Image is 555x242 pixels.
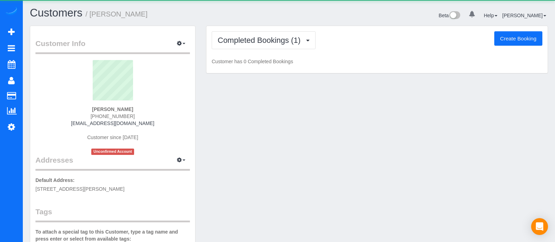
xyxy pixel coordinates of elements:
[494,31,542,46] button: Create Booking
[4,7,18,17] img: Automaid Logo
[87,135,138,140] span: Customer since [DATE]
[91,149,134,155] span: Unconfirmed Account
[71,120,154,126] a: [EMAIL_ADDRESS][DOMAIN_NAME]
[218,36,304,45] span: Completed Bookings (1)
[92,106,133,112] strong: [PERSON_NAME]
[212,31,316,49] button: Completed Bookings (1)
[35,38,190,54] legend: Customer Info
[531,218,548,235] div: Open Intercom Messenger
[35,186,125,192] span: [STREET_ADDRESS][PERSON_NAME]
[35,207,190,222] legend: Tags
[212,58,542,65] p: Customer has 0 Completed Bookings
[449,11,460,20] img: New interface
[484,13,497,18] a: Help
[502,13,546,18] a: [PERSON_NAME]
[30,7,82,19] a: Customers
[86,10,148,18] small: / [PERSON_NAME]
[35,177,75,184] label: Default Address:
[91,113,135,119] span: [PHONE_NUMBER]
[439,13,461,18] a: Beta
